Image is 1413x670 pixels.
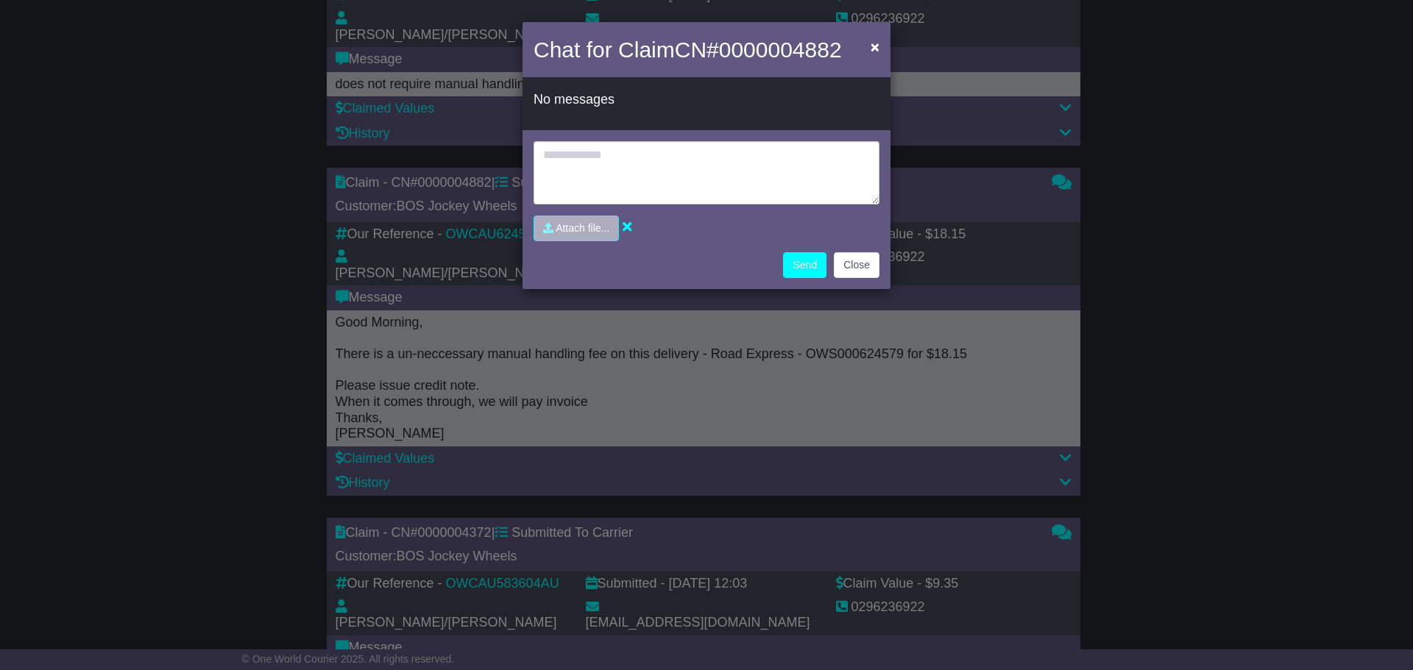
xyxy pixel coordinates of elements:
[534,92,879,108] p: No messages
[834,252,879,278] button: Close
[719,38,842,62] span: 0000004882
[534,33,842,66] h4: Chat for Claim
[675,38,842,62] span: CN#
[783,252,826,278] button: Send
[871,38,879,55] span: ×
[863,32,887,62] button: Close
